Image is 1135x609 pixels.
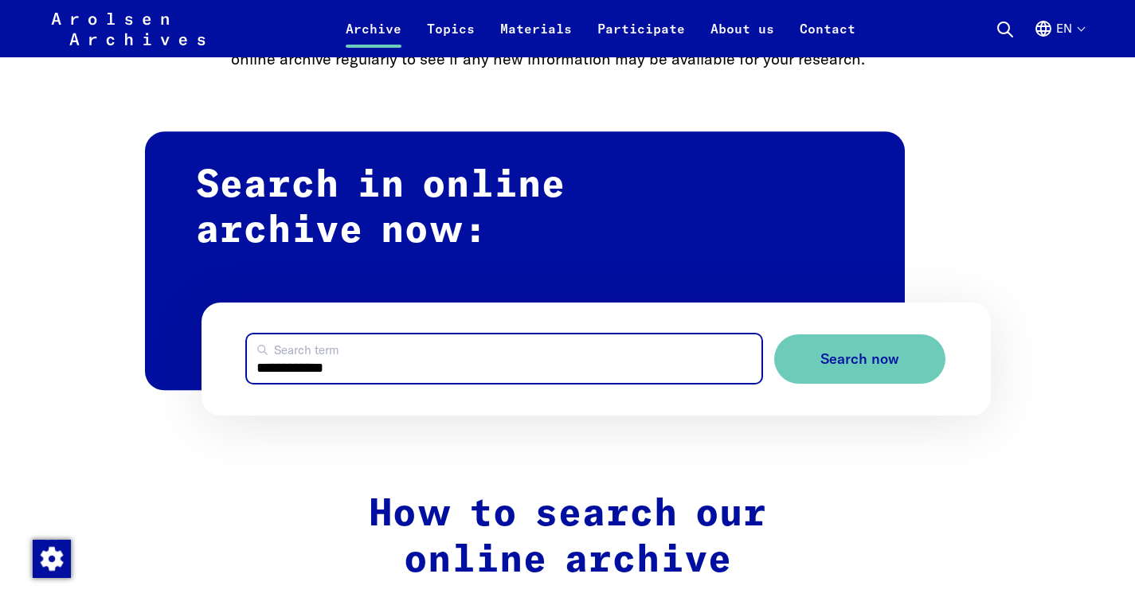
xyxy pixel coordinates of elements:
a: Participate [585,19,698,57]
a: Topics [414,19,487,57]
h2: Search in online archive now: [145,131,905,390]
button: English, language selection [1034,19,1084,57]
img: Change consent [33,540,71,578]
a: Archive [333,19,414,57]
div: Change consent [32,539,70,577]
span: Search now [820,351,899,368]
a: Materials [487,19,585,57]
h2: How to search our online archive [231,492,905,584]
a: About us [698,19,787,57]
button: Search now [774,334,945,385]
nav: Primary [333,10,868,48]
a: Contact [787,19,868,57]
